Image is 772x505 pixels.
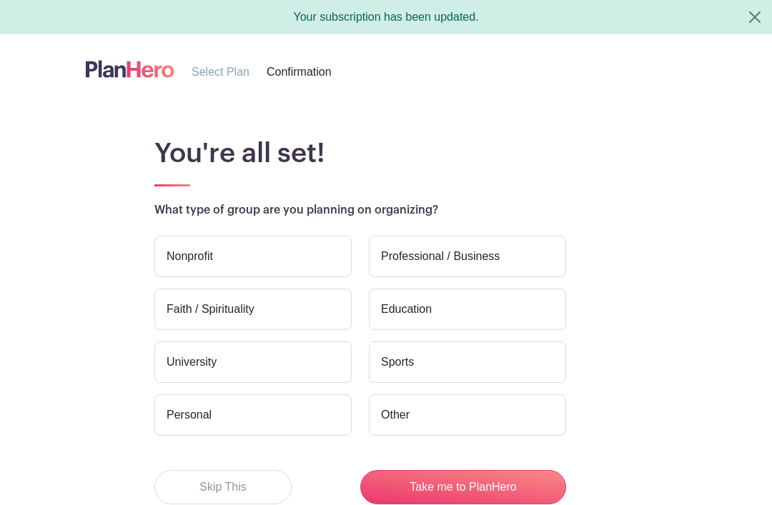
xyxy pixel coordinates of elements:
label: Other [369,394,566,436]
label: Personal [154,394,352,436]
label: Nonprofit [154,236,352,277]
span: Select Plan [192,66,249,78]
label: Sports [369,341,566,383]
h1: You're all set! [154,138,703,171]
img: logo-507f7623f17ff9eddc593b1ce0a138ce2505c220e1c5a4e2b4648c50719b7d32.svg [86,57,174,81]
button: Skip This [154,470,292,504]
label: University [154,341,352,383]
label: Faith / Spirituality [154,289,352,330]
label: Professional / Business [369,236,566,277]
label: Education [369,289,566,330]
p: What type of group are you planning on organizing? [154,201,703,219]
button: Take me to PlanHero [360,470,566,504]
span: Confirmation [267,66,332,78]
